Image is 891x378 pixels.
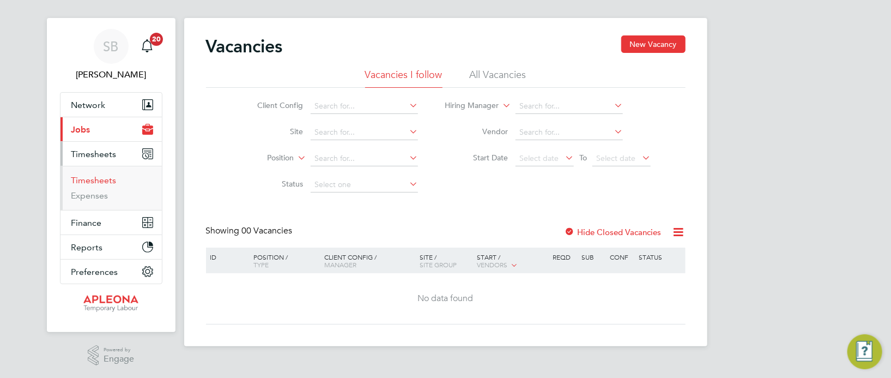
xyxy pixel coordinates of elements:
label: Start Date [445,153,508,163]
a: Go to home page [60,295,162,313]
a: Powered byEngage [88,345,134,366]
img: apleona-logo-retina.png [83,295,139,313]
input: Search for... [311,125,418,140]
div: Conf [608,248,636,266]
div: ID [208,248,246,266]
label: Client Config [240,100,303,110]
span: Site Group [420,260,457,269]
input: Search for... [516,125,623,140]
span: To [576,151,590,165]
span: Suzanne Bell [60,68,162,81]
a: Expenses [71,190,108,201]
nav: Main navigation [47,18,175,332]
div: Status [636,248,683,266]
span: 00 Vacancies [242,225,293,236]
span: Jobs [71,124,90,135]
button: Finance [60,211,162,235]
button: Network [60,93,162,117]
label: Vendor [445,127,508,136]
span: Network [71,100,106,110]
div: Reqd [550,248,579,266]
li: All Vacancies [470,68,526,88]
h2: Vacancies [206,35,283,57]
button: Preferences [60,260,162,284]
a: Timesheets [71,175,117,185]
li: Vacancies I follow [365,68,443,88]
div: Start / [474,248,550,275]
label: Hiring Manager [436,100,499,111]
div: No data found [208,293,684,304]
span: Engage [104,355,134,364]
a: 20 [136,29,158,64]
span: 20 [150,33,163,46]
div: Showing [206,225,295,237]
div: Client Config / [322,248,417,274]
div: Site / [417,248,474,274]
span: Manager [324,260,356,269]
button: Jobs [60,117,162,141]
span: Vendors [477,260,507,269]
span: SB [104,39,119,53]
label: Hide Closed Vacancies [565,227,662,237]
input: Search for... [516,99,623,114]
span: Preferences [71,267,118,277]
div: Sub [579,248,607,266]
label: Position [231,153,294,164]
span: Reports [71,242,103,253]
input: Search for... [311,151,418,166]
button: New Vacancy [621,35,686,53]
button: Timesheets [60,142,162,166]
span: Timesheets [71,149,117,159]
a: SB[PERSON_NAME] [60,29,162,81]
span: Select date [596,153,635,163]
label: Status [240,179,303,189]
input: Select one [311,177,418,193]
span: Select date [519,153,559,163]
label: Site [240,127,303,136]
span: Finance [71,218,102,228]
span: Type [253,260,269,269]
div: Timesheets [60,166,162,210]
button: Reports [60,235,162,259]
input: Search for... [311,99,418,114]
div: Position / [245,248,322,274]
span: Powered by [104,345,134,355]
button: Engage Resource Center [847,334,882,369]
